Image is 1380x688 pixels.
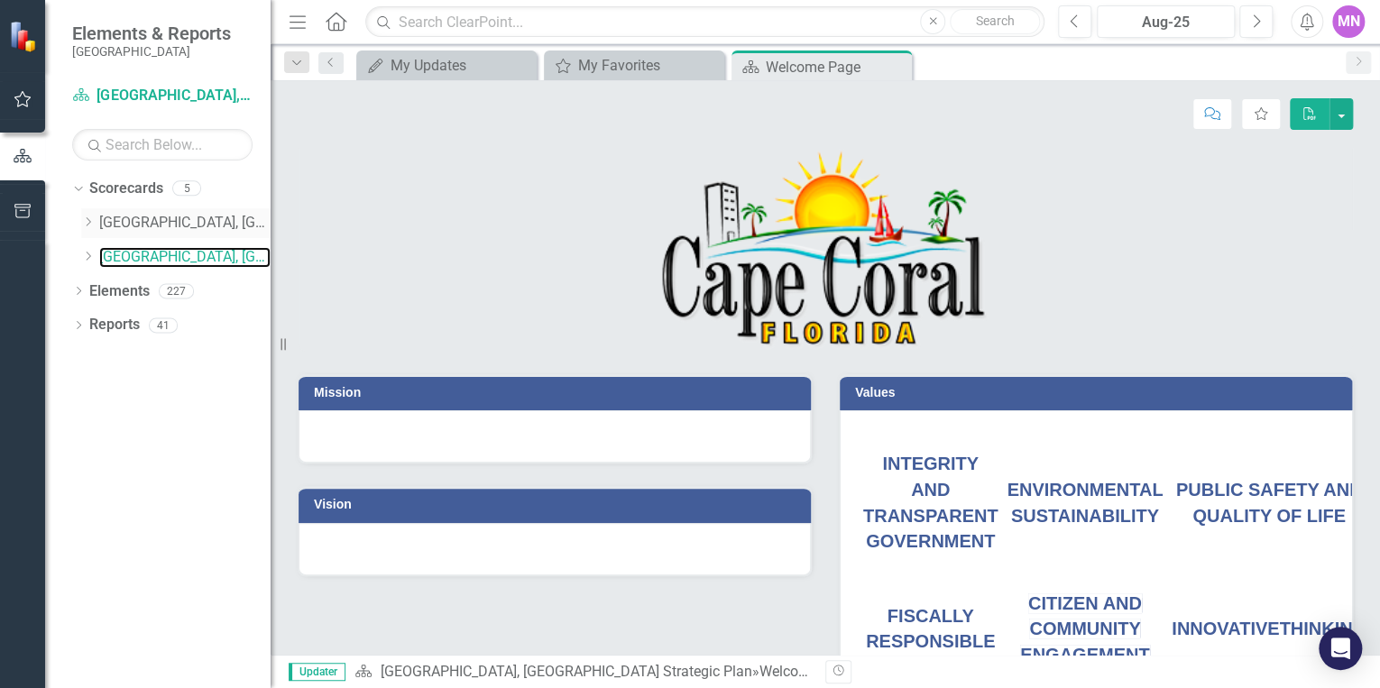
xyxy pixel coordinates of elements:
h3: Values [855,386,1343,399]
a: [GEOGRAPHIC_DATA], [GEOGRAPHIC_DATA] Strategic Plan [72,86,253,106]
span: CITIZEN AND COMMUNITY [1028,593,1142,639]
span: FISCALLY RESPONSIBLE [866,606,995,652]
div: Welcome Page [766,56,907,78]
a: [GEOGRAPHIC_DATA], [GEOGRAPHIC_DATA] Strategic Plan [380,663,751,680]
small: [GEOGRAPHIC_DATA] [72,44,231,59]
span: Search [976,14,1015,28]
div: 41 [149,317,178,333]
div: Open Intercom Messenger [1319,627,1362,670]
a: [GEOGRAPHIC_DATA], [GEOGRAPHIC_DATA] Business Initiatives [99,213,271,234]
a: My Updates [361,54,532,77]
a: Reports [89,315,140,335]
button: Search [950,9,1040,34]
input: Search Below... [72,129,253,161]
a: [GEOGRAPHIC_DATA], [GEOGRAPHIC_DATA] Strategic Plan [99,247,271,268]
a: Elements [89,281,150,302]
div: 227 [159,283,194,298]
div: My Updates [391,54,532,77]
span: PUBLIC SAFETY AND QUALITY OF LIFE [1176,480,1363,526]
span: ENVIRONMENTAL SUSTAINABILITY [1007,480,1164,526]
div: » [354,662,812,683]
span: Updater [289,663,345,681]
button: MN [1332,5,1365,38]
div: 5 [172,181,201,197]
span: INTEGRITY AND TRANSPARENT GOVERNMENT [863,454,998,551]
a: My Favorites [548,54,720,77]
img: ClearPoint Strategy [7,19,41,53]
button: Aug-25 [1097,5,1235,38]
span: ENGAGEMENT [1020,645,1149,665]
span: INNOVATIVE [1172,619,1366,638]
span: Elements & Reports [72,23,231,44]
input: Search ClearPoint... [365,6,1044,38]
div: Welcome Page [759,663,853,680]
img: Cape Coral, FL -- Logo [661,149,990,351]
div: My Favorites [578,54,720,77]
div: Aug-25 [1103,12,1228,33]
a: Scorecards [89,179,163,199]
span: THINKING [1280,619,1367,638]
h3: Vision [314,498,802,511]
h3: Mission [314,386,802,399]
